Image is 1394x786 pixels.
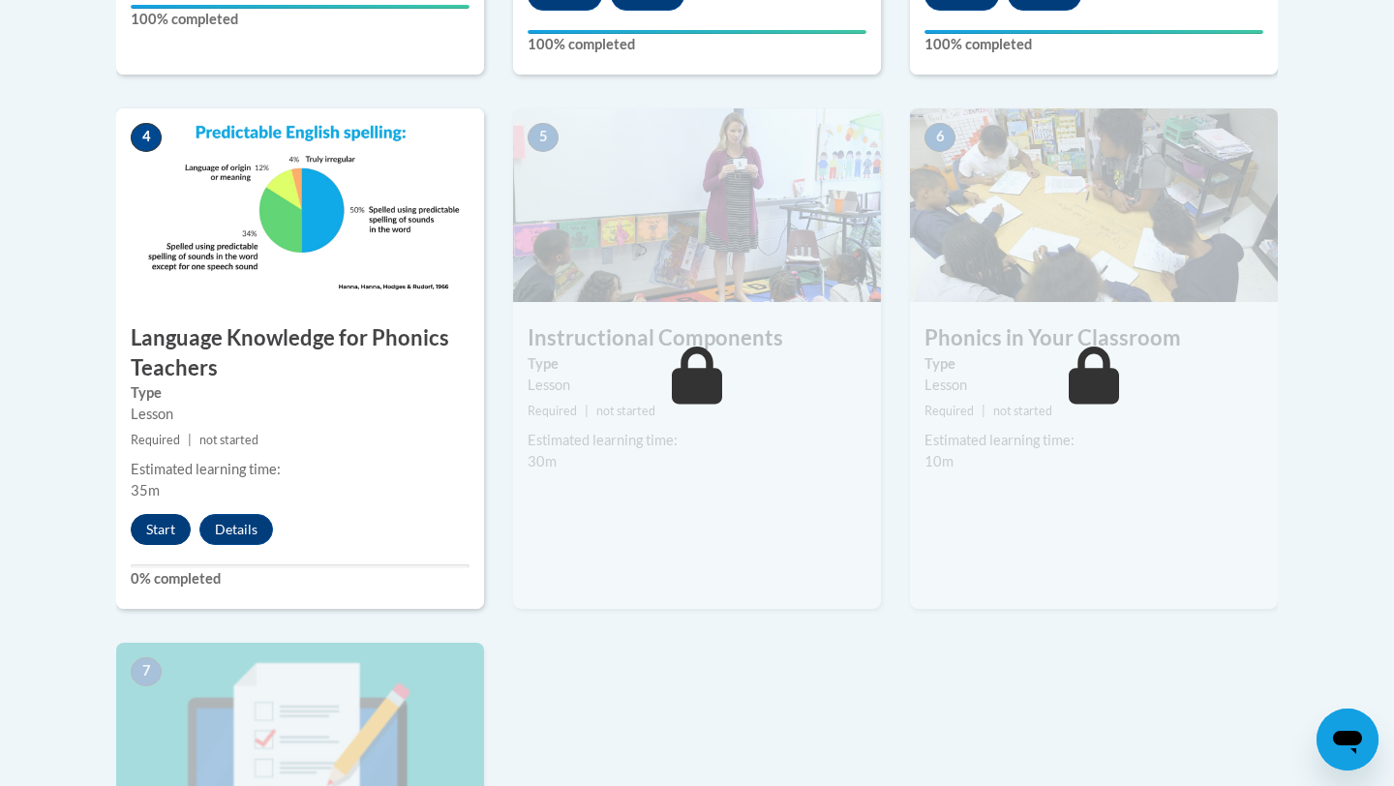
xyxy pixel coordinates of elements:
[131,657,162,686] span: 7
[188,433,192,447] span: |
[131,382,470,404] label: Type
[131,5,470,9] div: Your progress
[131,404,470,425] div: Lesson
[528,404,577,418] span: Required
[131,459,470,480] div: Estimated learning time:
[116,108,484,302] img: Course Image
[910,108,1278,302] img: Course Image
[131,123,162,152] span: 4
[528,453,557,469] span: 30m
[528,430,866,451] div: Estimated learning time:
[993,404,1052,418] span: not started
[910,323,1278,353] h3: Phonics in Your Classroom
[131,568,470,589] label: 0% completed
[596,404,655,418] span: not started
[924,353,1263,375] label: Type
[131,433,180,447] span: Required
[924,375,1263,396] div: Lesson
[513,108,881,302] img: Course Image
[924,404,974,418] span: Required
[982,404,985,418] span: |
[528,34,866,55] label: 100% completed
[116,323,484,383] h3: Language Knowledge for Phonics Teachers
[924,30,1263,34] div: Your progress
[528,30,866,34] div: Your progress
[1317,709,1379,771] iframe: Button to launch messaging window
[513,323,881,353] h3: Instructional Components
[585,404,589,418] span: |
[131,482,160,499] span: 35m
[924,430,1263,451] div: Estimated learning time:
[528,353,866,375] label: Type
[924,34,1263,55] label: 100% completed
[924,453,954,469] span: 10m
[131,514,191,545] button: Start
[131,9,470,30] label: 100% completed
[528,123,559,152] span: 5
[199,433,258,447] span: not started
[199,514,273,545] button: Details
[528,375,866,396] div: Lesson
[924,123,955,152] span: 6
